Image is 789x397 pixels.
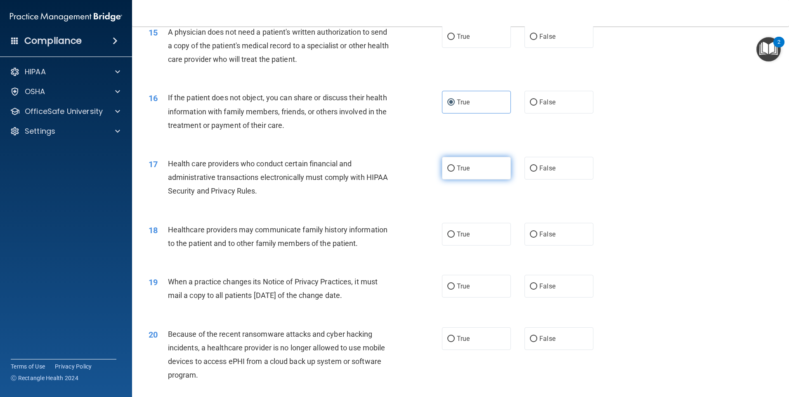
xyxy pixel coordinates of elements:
[168,277,378,300] span: When a practice changes its Notice of Privacy Practices, it must mail a copy to all patients [DAT...
[25,126,55,136] p: Settings
[10,126,120,136] a: Settings
[149,225,158,235] span: 18
[25,106,103,116] p: OfficeSafe University
[539,164,555,172] span: False
[447,232,455,238] input: True
[168,330,385,380] span: Because of the recent ransomware attacks and cyber hacking incidents, a healthcare provider is no...
[539,335,555,343] span: False
[530,99,537,106] input: False
[168,93,387,129] span: If the patient does not object, you can share or discuss their health information with family mem...
[777,42,780,53] div: 2
[447,99,455,106] input: True
[168,159,388,195] span: Health care providers who conduct certain financial and administrative transactions electronicall...
[11,362,45,371] a: Terms of Use
[149,330,158,340] span: 20
[539,33,555,40] span: False
[530,232,537,238] input: False
[457,33,470,40] span: True
[447,336,455,342] input: True
[539,230,555,238] span: False
[149,93,158,103] span: 16
[25,87,45,97] p: OSHA
[10,9,122,25] img: PMB logo
[25,67,46,77] p: HIPAA
[457,282,470,290] span: True
[149,159,158,169] span: 17
[457,230,470,238] span: True
[168,225,387,248] span: Healthcare providers may communicate family history information to the patient and to other famil...
[539,98,555,106] span: False
[55,362,92,371] a: Privacy Policy
[457,98,470,106] span: True
[447,165,455,172] input: True
[168,28,389,64] span: A physician does not need a patient's written authorization to send a copy of the patient's medic...
[530,34,537,40] input: False
[447,284,455,290] input: True
[10,106,120,116] a: OfficeSafe University
[24,35,82,47] h4: Compliance
[11,374,78,382] span: Ⓒ Rectangle Health 2024
[149,28,158,38] span: 15
[457,335,470,343] span: True
[530,284,537,290] input: False
[10,87,120,97] a: OSHA
[530,336,537,342] input: False
[149,277,158,287] span: 19
[457,164,470,172] span: True
[530,165,537,172] input: False
[539,282,555,290] span: False
[447,34,455,40] input: True
[10,67,120,77] a: HIPAA
[756,37,781,61] button: Open Resource Center, 2 new notifications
